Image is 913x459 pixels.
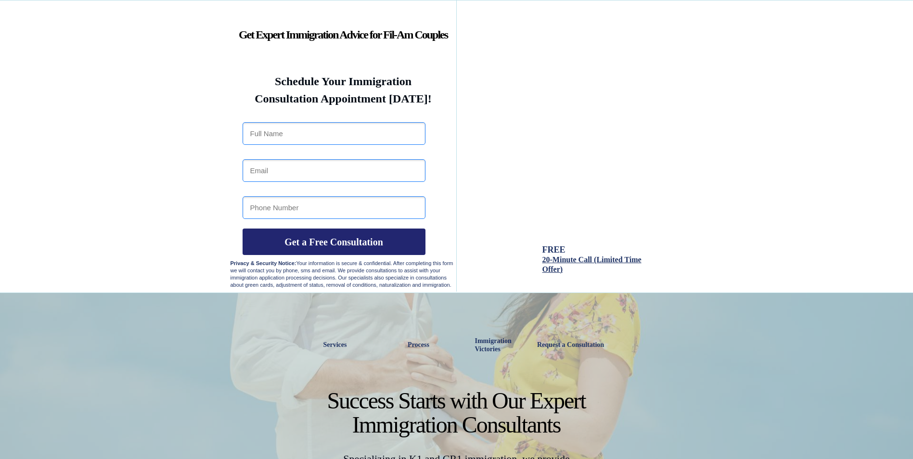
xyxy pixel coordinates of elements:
[471,334,503,356] a: Immigration Victories
[231,260,296,266] strong: Privacy & Security Notice:
[314,334,356,356] a: Services
[243,229,425,255] button: Get a Free Consultation
[243,196,425,219] input: Phone Number
[475,337,512,353] strong: Immigration Victories
[255,92,432,105] strong: Consultation Appointment [DATE]!
[243,159,425,182] input: Email
[323,341,347,348] strong: Services
[542,255,642,273] span: 20-Minute Call (Limited Time Offer)
[542,245,566,255] span: FREE
[525,334,617,356] a: Request a Consultation
[239,28,448,41] strong: Get Expert Immigration Advice for Fil-Am Couples
[400,334,437,356] a: Process
[537,341,604,348] strong: Request a Consultation
[231,260,453,288] span: Your information is secure & confidential. After completing this form we will contact you by phon...
[327,388,585,437] span: Success Starts with Our Expert Immigration Consultants
[542,256,642,273] a: 20-Minute Call (Limited Time Offer)
[275,75,411,88] strong: Schedule Your Immigration
[243,236,425,248] span: Get a Free Consultation
[243,122,425,145] input: Full Name
[408,341,429,348] strong: Process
